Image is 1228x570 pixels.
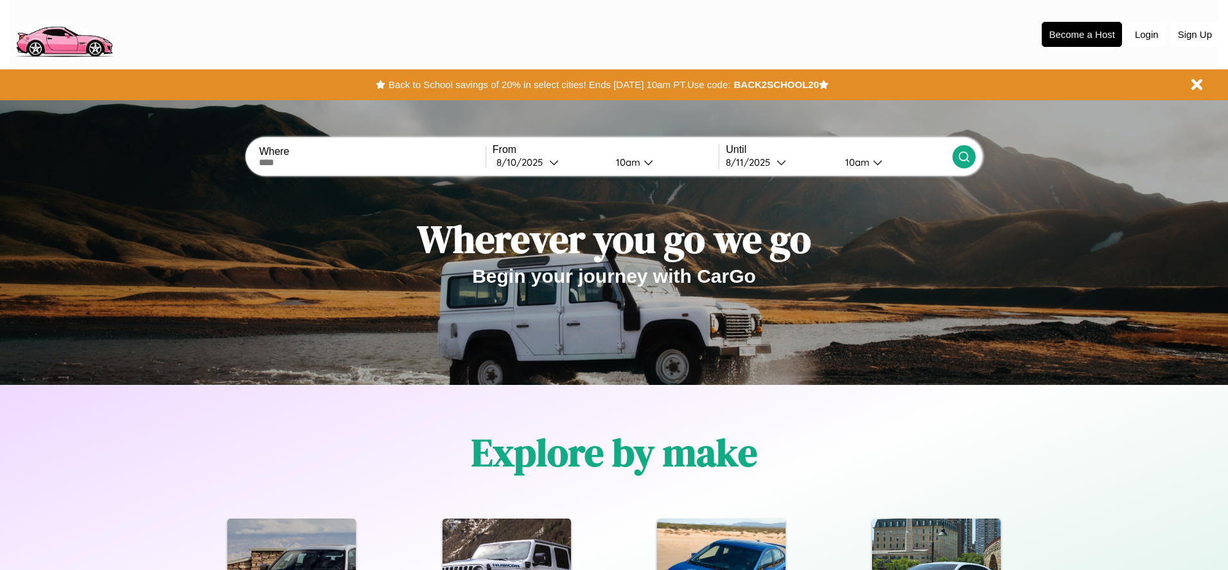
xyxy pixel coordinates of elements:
button: Login [1128,22,1165,46]
div: 8 / 10 / 2025 [496,156,549,168]
img: logo [10,6,118,60]
button: Become a Host [1042,22,1122,47]
h1: Explore by make [471,426,757,479]
b: BACK2SCHOOL20 [733,79,819,90]
div: 10am [610,156,644,168]
div: 10am [839,156,873,168]
button: Sign Up [1171,22,1218,46]
button: 10am [606,156,719,169]
label: From [493,144,719,156]
label: Where [259,146,485,157]
button: 10am [835,156,952,169]
div: 8 / 11 / 2025 [726,156,776,168]
button: 8/10/2025 [493,156,606,169]
label: Until [726,144,952,156]
button: Back to School savings of 20% in select cities! Ends [DATE] 10am PT.Use code: [385,76,733,94]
